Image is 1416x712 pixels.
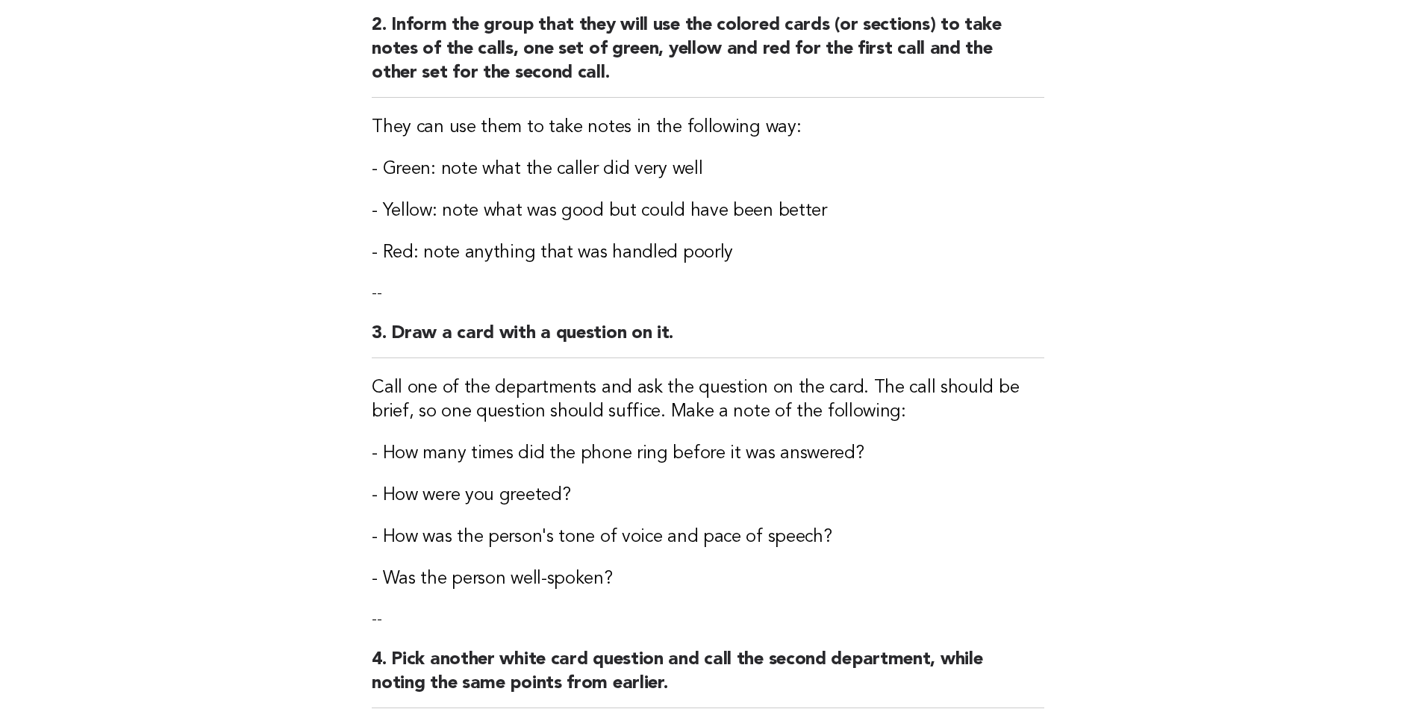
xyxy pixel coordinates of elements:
[372,442,1044,466] h3: - How many times did the phone ring before it was answered?
[372,376,1044,424] h3: Call one of the departments and ask the question on the card. The call should be brief, so one qu...
[372,116,1044,140] h3: They can use them to take notes in the following way:
[372,648,1044,708] h2: 4. Pick another white card question and call the second department, while noting the same points ...
[372,13,1044,98] h2: 2. Inform the group that they will use the colored cards (or sections) to take notes of the calls...
[372,283,1044,304] p: --
[372,241,1044,265] h3: - Red: note anything that was handled poorly
[372,525,1044,549] h3: - How was the person's tone of voice and pace of speech?
[372,157,1044,181] h3: - Green: note what the caller did very well
[372,609,1044,630] p: --
[372,484,1044,508] h3: - How were you greeted?
[372,567,1044,591] h3: - Was the person well-spoken?
[372,322,1044,358] h2: 3. Draw a card with a question on it.
[372,199,1044,223] h3: - Yellow: note what was good but could have been better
